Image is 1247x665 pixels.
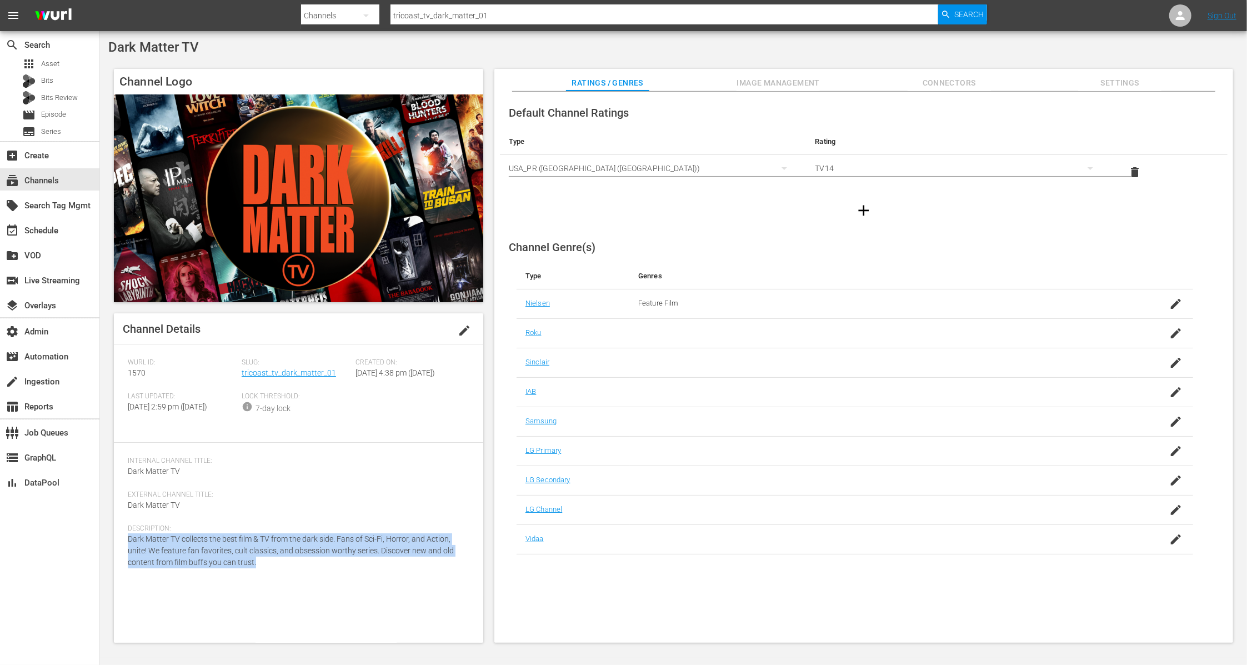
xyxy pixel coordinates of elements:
[525,328,542,337] a: Roku
[525,476,570,484] a: LG Secondary
[242,368,336,377] a: tricoast_tv_dark_matter_01
[6,249,19,262] span: VOD
[6,38,19,52] span: Search
[451,317,478,344] button: edit
[6,426,19,439] span: settings_input_component
[509,241,595,254] span: Channel Genre(s)
[128,534,454,567] span: Dark Matter TV collects the best film & TV from the dark side. Fans of Sci-Fi, Horror, and Action...
[525,387,536,396] a: IAB
[6,149,19,162] span: Create
[1078,76,1161,90] span: Settings
[6,400,19,413] span: table_chart
[6,350,19,363] span: Automation
[27,3,80,29] img: ans4CAIJ8jUAAAAAAAAAAAAAAAAAAAAAAAAgQb4GAAAAAAAAAAAAAAAAAAAAAAAAJMjXAAAAAAAAAAAAAAAAAAAAAAAAgAT5G...
[525,446,561,454] a: LG Primary
[128,491,464,499] span: External Channel Title:
[509,106,629,119] span: Default Channel Ratings
[123,322,201,336] span: Channel Details
[6,299,19,312] span: Overlays
[128,467,180,476] span: Dark Matter TV
[815,153,1104,184] div: TV14
[108,39,199,55] span: Dark Matter TV
[256,403,291,414] div: 7-day lock
[128,358,236,367] span: Wurl ID:
[128,368,146,377] span: 1570
[22,74,36,88] div: Bits
[41,109,66,120] span: Episode
[517,263,629,289] th: Type
[458,324,471,337] span: edit
[566,76,649,90] span: Ratings / Genres
[242,358,350,367] span: Slug:
[242,392,350,401] span: Lock Threshold:
[525,505,562,513] a: LG Channel
[525,534,544,543] a: Vidaa
[6,325,19,338] span: Admin
[500,128,1228,189] table: simple table
[525,299,550,307] a: Nielsen
[737,76,820,90] span: Image Management
[128,402,207,411] span: [DATE] 2:59 pm ([DATE])
[954,4,984,24] span: Search
[938,4,987,24] button: Search
[525,417,557,425] a: Samsung
[1208,11,1236,20] a: Sign Out
[128,501,180,509] span: Dark Matter TV
[1128,166,1141,179] span: delete
[6,224,19,237] span: Schedule
[6,174,19,187] span: Channels
[128,392,236,401] span: Last Updated:
[41,92,78,103] span: Bits Review
[128,524,464,533] span: Description:
[6,199,19,212] span: Search Tag Mgmt
[128,457,464,466] span: Internal Channel Title:
[908,76,991,90] span: Connectors
[500,128,807,155] th: Type
[22,125,36,138] span: Series
[355,368,435,377] span: [DATE] 4:38 pm ([DATE])
[525,358,549,366] a: Sinclair
[41,75,53,86] span: Bits
[509,153,798,184] div: USA_PR ([GEOGRAPHIC_DATA] ([GEOGRAPHIC_DATA]))
[629,263,1118,289] th: Genres
[6,375,19,388] span: Ingestion
[6,274,19,287] span: Live Streaming
[22,91,36,104] div: Bits Review
[242,401,253,412] span: info
[355,358,464,367] span: Created On:
[41,58,59,69] span: Asset
[114,69,483,94] h4: Channel Logo
[7,9,20,22] span: menu
[114,94,483,302] img: Dark Matter TV
[41,126,61,137] span: Series
[22,57,36,71] span: Asset
[1121,159,1148,186] button: delete
[6,476,19,489] span: DataPool
[6,451,19,464] span: GraphQL
[22,108,36,122] span: Episode
[807,128,1113,155] th: Rating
